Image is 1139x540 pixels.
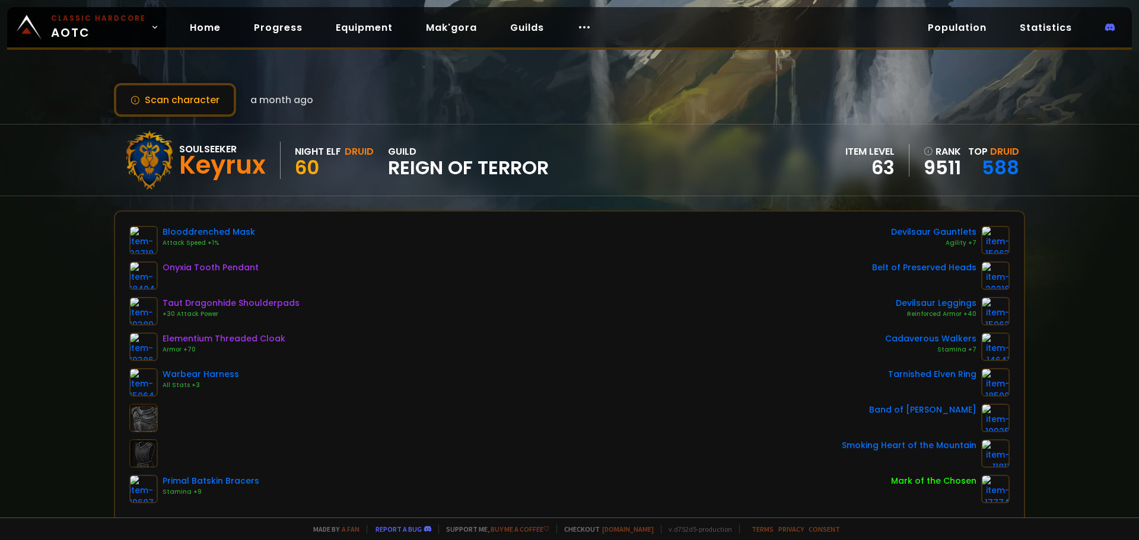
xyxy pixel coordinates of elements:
[179,156,266,174] div: Keyrux
[163,381,239,390] div: All Stats +3
[295,154,319,181] span: 60
[179,142,266,156] div: Soulseeker
[869,404,976,416] div: Band of [PERSON_NAME]
[1010,15,1081,40] a: Statistics
[556,525,654,533] span: Checkout
[244,15,312,40] a: Progress
[845,159,895,177] div: 63
[809,525,840,533] a: Consent
[924,144,961,159] div: rank
[51,13,146,41] span: AOTC
[163,261,259,274] div: Onyxia Tooth Pendant
[891,475,976,487] div: Mark of the Chosen
[891,226,976,238] div: Devilsaur Gauntlets
[163,226,255,238] div: Blooddrenched Mask
[51,13,146,24] small: Classic Hardcore
[981,261,1010,290] img: item-20216
[163,297,300,309] div: Taut Dragonhide Shoulderpads
[968,144,1019,159] div: Top
[129,368,158,397] img: item-15064
[501,15,553,40] a: Guilds
[295,144,341,159] div: Night Elf
[388,159,549,177] span: Reign of Terror
[7,7,166,47] a: Classic HardcoreAOTC
[129,226,158,254] img: item-22718
[326,15,402,40] a: Equipment
[924,159,961,177] a: 9511
[918,15,996,40] a: Population
[376,525,422,533] a: Report a bug
[129,297,158,325] img: item-19389
[388,144,549,177] div: guild
[981,226,1010,254] img: item-15063
[345,144,374,159] div: Druid
[342,525,359,533] a: a fan
[891,238,976,248] div: Agility +7
[981,404,1010,432] img: item-19925
[885,333,976,345] div: Cadaverous Walkers
[885,345,976,354] div: Stamina +7
[981,297,1010,325] img: item-15062
[752,525,774,533] a: Terms
[491,525,549,533] a: Buy me a coffee
[163,333,285,345] div: Elementium Threaded Cloak
[990,145,1019,158] span: Druid
[982,154,1019,181] a: 588
[114,83,236,117] button: Scan character
[250,92,313,107] span: a month ago
[981,333,1010,361] img: item-14641
[180,15,230,40] a: Home
[896,297,976,309] div: Devilsaur Leggings
[661,525,732,533] span: v. d752d5 - production
[842,439,976,452] div: Smoking Heart of the Mountain
[872,261,976,274] div: Belt of Preserved Heads
[438,525,549,533] span: Support me,
[163,487,259,497] div: Stamina +9
[981,368,1010,397] img: item-18500
[602,525,654,533] a: [DOMAIN_NAME]
[306,525,359,533] span: Made by
[163,345,285,354] div: Armor +70
[163,309,300,319] div: +30 Attack Power
[129,261,158,290] img: item-18404
[129,333,158,361] img: item-19386
[981,439,1010,468] img: item-11811
[845,144,895,159] div: item level
[896,309,976,319] div: Reinforced Armor +40
[163,368,239,381] div: Warbear Harness
[163,238,255,248] div: Attack Speed +1%
[129,475,158,503] img: item-19687
[888,368,976,381] div: Tarnished Elven Ring
[981,475,1010,503] img: item-17774
[778,525,804,533] a: Privacy
[416,15,486,40] a: Mak'gora
[163,475,259,487] div: Primal Batskin Bracers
